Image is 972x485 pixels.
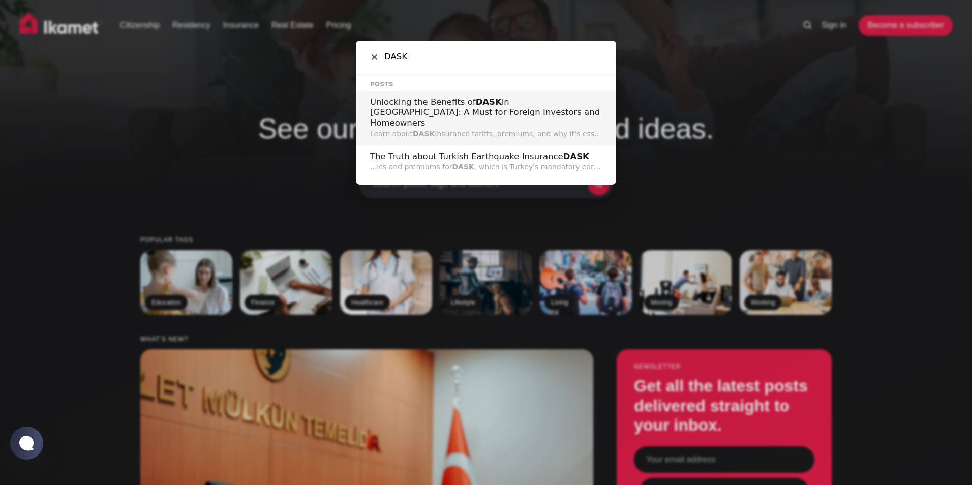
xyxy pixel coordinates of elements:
[370,129,602,139] p: Learn about insurance tariffs, premiums, and why it's essential for foreign investors. Get insigh...
[476,97,502,107] span: DASK
[370,162,602,172] p: ...ics and premiums for , which is Turkey's mandatory earthquake insurance.
[452,163,474,171] span: DASK
[413,130,435,138] span: DASK
[563,151,589,161] span: DASK
[378,41,602,74] input: Search posts, tags and authors
[370,80,602,89] h1: Posts
[370,97,602,129] h2: Unlocking the Benefits of in [GEOGRAPHIC_DATA]: A Must for Foreign Investors and Homeowners
[370,151,602,162] h2: The Truth about Turkish Earthquake Insurance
